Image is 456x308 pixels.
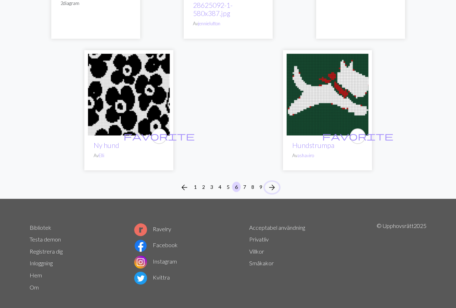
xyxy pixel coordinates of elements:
font: 2 [61,0,63,6]
span: favorite [322,131,393,142]
img: Ny hund [88,54,170,136]
i: Previous [180,183,189,192]
i: favourite [124,129,195,143]
button: 5 [224,182,232,192]
span: favorite [124,131,195,142]
img: Twitter-logotyp [134,272,147,285]
i: Next [268,183,276,192]
font: Facebook [153,241,178,248]
button: Previous [177,182,192,193]
a: Ravelry [134,225,171,232]
span: arrow_forward [268,182,276,192]
font: 8 [251,184,254,190]
button: favourite [350,128,366,144]
button: 2 [199,182,208,192]
font: 5 [227,184,230,190]
font: 9 [260,184,262,190]
nav: Sidnavigering [177,182,279,193]
img: Instagram-logotyp [134,256,147,269]
button: 4 [216,182,224,192]
a: Elli [99,153,104,158]
img: Ravelry-logotyp [134,223,147,236]
a: Småkakor [249,260,274,266]
a: Villkor [249,248,264,255]
a: Instagram [134,258,177,265]
button: 1 [191,182,200,192]
button: 3 [208,182,216,192]
a: Hem [30,272,42,278]
font: diagram [63,0,79,6]
button: Next [265,182,279,193]
a: Inloggning [30,260,53,266]
a: Acceptabel användning [249,224,305,231]
button: 8 [248,182,257,192]
button: favourite [151,128,167,144]
font: 2 [202,184,205,190]
font: Ravelry [153,225,171,232]
font: Instagram [153,258,177,265]
a: Registrera dig [30,248,63,255]
button: 9 [257,182,265,192]
a: Testa demon [30,236,61,243]
font: Kvittra [153,274,170,281]
font: 2025 [414,222,426,229]
button: 7 [240,182,249,192]
a: Kvittra [134,274,170,281]
a: Facebook [134,241,178,248]
a: Ny hund [88,90,170,97]
a: jennielutton [198,21,220,26]
img: Hundstrumpa [287,54,368,136]
i: favourite [322,129,393,143]
font: Av [193,21,198,26]
button: 6 [232,182,241,192]
font: Av [292,153,297,158]
a: Hundstrumpa [292,141,334,149]
span: arrow_back [180,182,189,192]
img: Facebook-logotyp [134,239,147,252]
a: Privatliv [249,236,269,243]
font: © Upphovsrätt [377,222,414,229]
font: 1 [194,184,197,190]
a: Hundstrumpa [287,90,368,97]
font: Av [94,153,99,158]
a: Ny hund [94,141,119,149]
a: Bibliotek [30,224,51,231]
font: 7 [243,184,246,190]
a: ashaviro [297,153,314,158]
font: 3 [210,184,213,190]
font: 4 [219,184,221,190]
a: Om [30,284,39,291]
font: 6 [235,184,238,190]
